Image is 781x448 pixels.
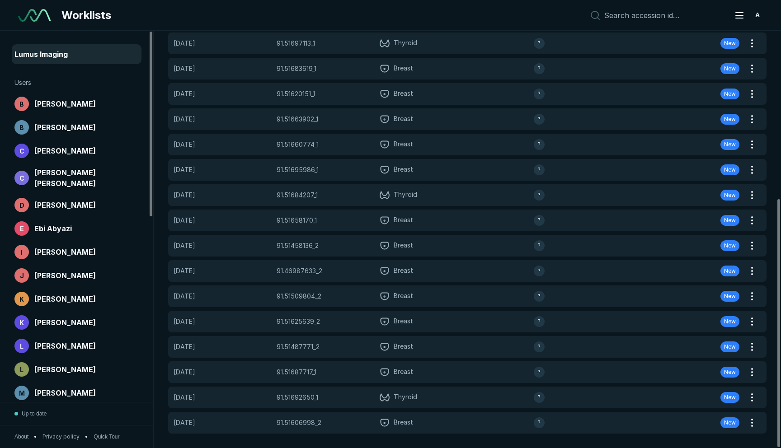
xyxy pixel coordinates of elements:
input: Search accession id… [604,11,723,20]
a: avatar-name[PERSON_NAME] [13,384,141,402]
div: New [720,215,739,226]
span: Breast [394,114,413,125]
div: avatar-name [534,190,545,201]
a: avatar-name[PERSON_NAME] [13,196,141,214]
span: Lumus Imaging [14,49,68,60]
span: [DATE] [174,165,271,175]
a: avatar-name[PERSON_NAME] [13,142,141,160]
span: New [724,242,736,250]
span: ? [537,115,541,123]
span: [PERSON_NAME] [PERSON_NAME] [34,167,139,189]
span: 91.51458136_2 [277,241,319,251]
a: [DATE]91.46987633_2Breastavatar-nameNew [168,260,745,282]
span: [PERSON_NAME] [34,317,96,328]
span: K [19,318,24,327]
div: avatar-name [534,266,545,276]
span: [DATE] [174,89,271,99]
a: avatar-name[PERSON_NAME] [13,266,141,285]
div: avatar-name [14,120,29,135]
button: Up to date [14,402,47,425]
span: Breast [394,139,413,150]
div: avatar-name [534,417,545,428]
span: New [724,191,736,199]
span: • [85,433,88,441]
span: D [19,201,24,210]
span: [DATE] [174,342,271,352]
span: [PERSON_NAME] [34,364,96,375]
span: ? [537,317,541,326]
span: ? [537,90,541,98]
div: New [720,114,739,125]
a: avatar-name[PERSON_NAME] [PERSON_NAME] [13,165,141,191]
span: Breast [394,417,413,428]
span: About [14,433,28,441]
span: ? [537,140,541,149]
div: New [720,164,739,175]
span: New [724,267,736,275]
span: Worklists [61,7,111,23]
span: [PERSON_NAME] [34,387,96,398]
div: avatar-name [534,38,545,49]
div: New [720,417,739,428]
span: New [724,393,736,401]
a: [DATE]91.51606998_2Breastavatar-nameNew [168,412,745,434]
span: 91.51658170_1 [277,215,317,225]
span: A [755,10,760,20]
a: [DATE]91.51625639_2Breastavatar-nameNew [168,311,745,332]
span: [DATE] [174,114,271,124]
span: New [724,90,736,98]
span: C [19,173,24,183]
div: avatar-name [534,367,545,378]
span: E [20,224,24,233]
span: 91.51683619_1 [277,64,316,74]
span: [DATE] [174,215,271,225]
span: New [724,419,736,427]
div: New [720,89,739,99]
span: New [724,140,736,149]
span: ? [537,368,541,376]
div: avatar-name [534,114,545,125]
div: avatar-name [534,341,545,352]
span: ? [537,216,541,224]
div: New [720,291,739,302]
span: Thyroid [394,190,417,201]
span: Thyroid [394,38,417,49]
div: avatar-name [534,291,545,302]
button: avatar-name [729,6,767,24]
span: [DATE] [174,367,271,377]
span: L [20,341,24,351]
a: Lumus Imaging [13,45,141,63]
span: 91.51606998_2 [277,418,321,428]
span: [PERSON_NAME] [34,200,96,210]
div: avatar-name [750,8,765,23]
div: New [720,367,739,378]
span: 91.51625639_2 [277,317,320,327]
span: 91.51620151_1 [277,89,315,99]
span: [PERSON_NAME] [34,294,96,304]
div: avatar-name [14,386,29,400]
span: ? [537,166,541,174]
span: Breast [394,215,413,226]
a: [DATE]91.51487771_2Breastavatar-nameNew [168,336,745,358]
span: [DATE] [174,418,271,428]
span: 91.51695986_1 [277,165,319,175]
div: New [720,392,739,403]
span: ? [537,343,541,351]
span: I [21,247,23,257]
div: New [720,341,739,352]
a: avatar-nameEbi Abyazi [13,219,141,238]
a: [DATE]91.51687717_1Breastavatar-nameNew [168,361,745,383]
span: 91.51697113_1 [277,38,315,48]
div: avatar-name [534,164,545,175]
div: avatar-name [14,292,29,306]
span: ? [537,39,541,47]
div: avatar-name [534,316,545,327]
a: [DATE]91.51692650_1Thyroidavatar-nameNew [168,387,745,408]
div: avatar-name [534,392,545,403]
span: B [19,123,24,132]
div: avatar-name [14,144,29,158]
span: B [19,99,24,109]
span: New [724,292,736,300]
span: Breast [394,367,413,378]
span: New [724,39,736,47]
